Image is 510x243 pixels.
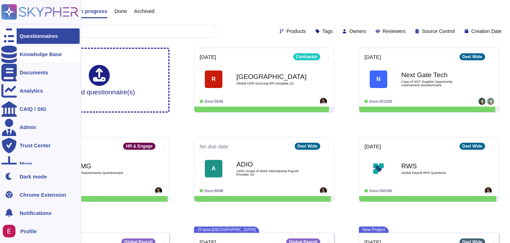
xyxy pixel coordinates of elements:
[487,98,494,105] img: user
[236,161,307,168] b: ADIO
[20,52,62,57] div: Knowledge Base
[1,47,80,62] a: Knowledge Base
[369,189,392,193] span: Done: 340/346
[204,100,223,103] span: Done: 56/58
[478,98,485,105] img: user
[369,100,392,103] span: Done: 201/206
[28,25,216,38] input: Search by keywords
[349,29,366,34] span: Owners
[205,70,222,88] div: R
[236,82,307,85] span: Global AOR Sourcing RFI template (1)
[20,124,36,130] div: Admin
[364,54,381,60] span: [DATE]
[322,29,333,34] span: Tags
[200,144,228,149] span: No due date
[20,210,52,216] span: Notifications
[79,8,107,14] span: In progress
[293,53,320,60] div: Contractor
[63,65,135,95] div: Upload questionnaire(s)
[236,169,307,176] span: ADIO Scope of Work International Payroll Provider V2
[3,225,15,237] img: user
[1,120,80,135] a: Admin
[401,72,471,78] b: Next Gate Tech
[383,29,405,34] span: Reviewers
[205,160,222,177] div: A
[1,83,80,99] a: Analytics
[200,54,216,60] span: [DATE]
[20,174,47,179] div: Dark mode
[370,70,387,88] div: N
[236,73,307,80] b: [GEOGRAPHIC_DATA]
[401,171,471,175] span: Global Payroll RFP Questions
[459,53,485,60] div: Deel Wide
[134,8,154,14] span: Archived
[114,8,127,14] span: Done
[320,187,327,194] img: user
[20,88,43,93] div: Analytics
[1,28,80,44] a: Questionnaires
[459,143,485,150] div: Deel Wide
[422,29,455,34] span: Source Control
[20,192,66,197] div: Chrome Extension
[1,187,80,202] a: Chrome Extension
[1,138,80,153] a: Trust Center
[1,223,20,239] button: user
[287,29,306,34] span: Products
[359,227,389,233] span: New Project
[155,187,162,194] img: user
[123,143,155,150] div: HR & Engage
[204,189,223,193] span: Done: 86/88
[20,70,48,75] div: Documents
[20,143,51,148] div: Trust Center
[20,33,58,39] div: Questionnaires
[471,29,502,34] span: Creation Date
[1,65,80,80] a: Documents
[194,227,259,233] span: Zf-asia-[GEOGRAPHIC_DATA]
[1,101,80,117] a: CAIQ / SIG
[72,163,142,169] b: AEMG
[370,160,387,177] img: Logo
[364,144,381,149] span: [DATE]
[72,171,142,175] span: HRIS Requirements Questionnaire
[295,143,320,150] div: Deel Wide
[20,161,32,166] div: More
[485,187,492,194] img: user
[401,163,471,169] b: RWS
[320,98,327,105] img: user
[401,80,471,87] span: Copy of NGT Supplier Opportunity Assessment Questionnaire
[20,106,46,112] div: CAIQ / SIG
[20,229,37,234] span: Profile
